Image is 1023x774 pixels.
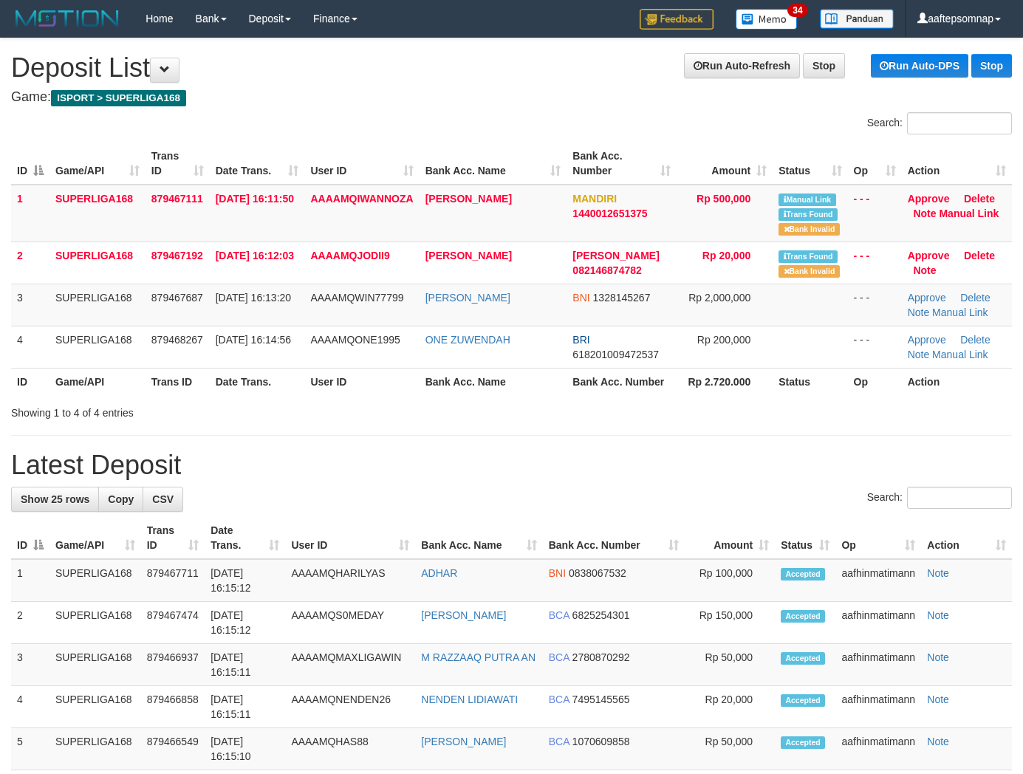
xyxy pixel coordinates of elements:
[421,736,506,747] a: [PERSON_NAME]
[11,90,1012,105] h4: Game:
[285,644,415,686] td: AAAAMQMAXLIGAWIN
[697,193,750,205] span: Rp 500,000
[835,559,921,602] td: aafhinmatimann
[49,644,141,686] td: SUPERLIGA168
[98,487,143,512] a: Copy
[49,326,146,368] td: SUPERLIGA168
[640,9,714,30] img: Feedback.jpg
[871,54,968,78] a: Run Auto-DPS
[11,326,49,368] td: 4
[108,493,134,505] span: Copy
[151,334,203,346] span: 879468267
[285,602,415,644] td: AAAAMQS0MEDAY
[49,242,146,284] td: SUPERLIGA168
[567,143,676,185] th: Bank Acc. Number: activate to sort column ascending
[151,193,203,205] span: 879467111
[848,326,902,368] td: - - -
[773,143,847,185] th: Status: activate to sort column ascending
[685,559,776,602] td: Rp 100,000
[151,250,203,261] span: 879467192
[285,686,415,728] td: AAAAMQNENDEN26
[216,334,291,346] span: [DATE] 16:14:56
[927,609,949,621] a: Note
[304,368,419,395] th: User ID
[143,487,183,512] a: CSV
[867,112,1012,134] label: Search:
[593,292,651,304] span: Copy 1328145267 to clipboard
[779,208,838,221] span: Similar transaction found
[775,517,835,559] th: Status: activate to sort column ascending
[572,334,589,346] span: BRI
[49,559,141,602] td: SUPERLIGA168
[927,693,949,705] a: Note
[835,728,921,770] td: aafhinmatimann
[51,90,186,106] span: ISPORT > SUPERLIGA168
[908,349,930,360] a: Note
[21,493,89,505] span: Show 25 rows
[11,242,49,284] td: 2
[702,250,750,261] span: Rp 20,000
[11,451,1012,480] h1: Latest Deposit
[49,728,141,770] td: SUPERLIGA168
[216,250,294,261] span: [DATE] 16:12:03
[415,517,542,559] th: Bank Acc. Name: activate to sort column ascending
[11,728,49,770] td: 5
[49,185,146,242] td: SUPERLIGA168
[781,694,825,707] span: Accepted
[960,334,990,346] a: Delete
[773,368,847,395] th: Status
[549,736,569,747] span: BCA
[285,517,415,559] th: User ID: activate to sort column ascending
[685,686,776,728] td: Rp 20,000
[49,284,146,326] td: SUPERLIGA168
[913,208,936,219] a: Note
[304,143,419,185] th: User ID: activate to sort column ascending
[779,250,838,263] span: Similar transaction found
[902,143,1012,185] th: Action: activate to sort column ascending
[152,493,174,505] span: CSV
[684,53,800,78] a: Run Auto-Refresh
[567,368,676,395] th: Bank Acc. Number
[572,736,630,747] span: Copy 1070609858 to clipboard
[49,686,141,728] td: SUPERLIGA168
[549,651,569,663] span: BCA
[902,368,1012,395] th: Action
[787,4,807,17] span: 34
[685,728,776,770] td: Rp 50,000
[205,559,285,602] td: [DATE] 16:15:12
[11,368,49,395] th: ID
[425,334,510,346] a: ONE ZUWENDAH
[141,602,205,644] td: 879467474
[867,487,1012,509] label: Search:
[685,517,776,559] th: Amount: activate to sort column ascending
[697,334,750,346] span: Rp 200,000
[781,736,825,749] span: Accepted
[421,651,536,663] a: M RAZZAAQ PUTRA AN
[11,487,99,512] a: Show 25 rows
[781,652,825,665] span: Accepted
[913,264,936,276] a: Note
[205,644,285,686] td: [DATE] 16:15:11
[779,265,839,278] span: Bank is not match
[848,143,902,185] th: Op: activate to sort column ascending
[908,193,950,205] a: Approve
[677,143,773,185] th: Amount: activate to sort column ascending
[927,651,949,663] a: Note
[549,567,566,579] span: BNI
[572,693,630,705] span: Copy 7495145565 to clipboard
[685,602,776,644] td: Rp 150,000
[11,53,1012,83] h1: Deposit List
[205,517,285,559] th: Date Trans.: activate to sort column ascending
[932,306,988,318] a: Manual Link
[677,368,773,395] th: Rp 2.720.000
[543,517,685,559] th: Bank Acc. Number: activate to sort column ascending
[425,292,510,304] a: [PERSON_NAME]
[285,559,415,602] td: AAAAMQHARILYAS
[907,112,1012,134] input: Search:
[141,728,205,770] td: 879466549
[210,143,305,185] th: Date Trans.: activate to sort column ascending
[572,250,659,261] span: [PERSON_NAME]
[425,250,512,261] a: [PERSON_NAME]
[779,193,835,206] span: Manually Linked
[11,185,49,242] td: 1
